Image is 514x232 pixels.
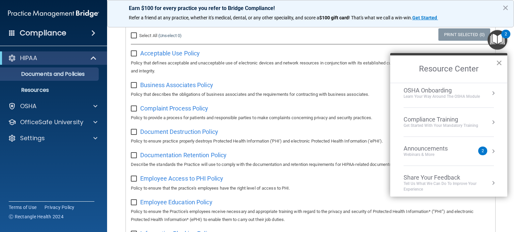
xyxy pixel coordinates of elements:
div: Get Started with your mandatory training [404,123,478,129]
div: 2 [505,34,507,43]
div: Webinars & More [404,152,461,158]
strong: Get Started [412,15,437,20]
span: Complaint Process Policy [140,105,208,112]
span: Business Associates Policy [140,81,213,88]
span: Ⓒ Rectangle Health 2024 [9,213,64,220]
img: PMB logo [8,7,99,20]
input: Select All (Unselect 0) [131,33,139,38]
a: Get Started [412,15,438,20]
p: HIPAA [20,54,37,62]
button: Close [502,2,509,13]
div: Learn your way around the OSHA module [404,94,480,99]
span: Document Destruction Policy [140,128,218,135]
span: Employee Education Policy [140,199,212,206]
a: HIPAA [8,54,97,62]
h2: Resource Center [390,55,507,83]
span: Refer a friend at any practice, whether it's medical, dental, or any other speciality, and score a [129,15,319,20]
a: Terms of Use [9,204,36,211]
p: Documents and Policies [4,71,96,77]
p: Policy to ensure practice properly destroys Protected Health Information ('PHI') and electronic P... [131,137,490,145]
div: Share Your Feedback [404,174,494,181]
a: OSHA [8,102,97,110]
h4: Compliance [20,28,66,38]
p: Settings [20,134,45,142]
span: Select All [139,33,157,38]
p: Describe the standards the Practice will use to comply with the documentation and retention requi... [131,161,490,169]
p: OfficeSafe University [20,118,83,126]
div: OSHA Onboarding [404,87,480,94]
button: Open Resource Center, 2 new notifications [488,30,507,50]
p: Resources [4,87,96,93]
p: Policy to provide a process for patients and responsible parties to make complaints concerning pr... [131,114,490,122]
strong: $100 gift card [319,15,349,20]
div: Tell Us What We Can Do to Improve Your Experience [404,181,494,192]
p: Policy that defines acceptable and unacceptable use of electronic devices and network resources i... [131,59,490,75]
div: Resource Center [390,53,507,197]
p: Policy that describes the obligations of business associates and the requirements for contracting... [131,90,490,98]
div: Announcements [404,145,461,152]
p: Earn $100 for every practice you refer to Bridge Compliance! [129,5,492,11]
div: Compliance Training [404,116,478,123]
span: Documentation Retention Policy [140,152,227,159]
a: Settings [8,134,97,142]
span: Employee Access to PHI Policy [140,175,223,182]
a: Print Selected (0) [438,28,490,41]
span: Acceptable Use Policy [140,50,200,57]
a: Privacy Policy [45,204,75,211]
span: ! That's what we call a win-win. [349,15,412,20]
a: (Unselect 0) [158,33,182,38]
p: OSHA [20,102,37,110]
a: OfficeSafe University [8,118,97,126]
button: Close [496,57,502,68]
p: Policy to ensure the Practice's employees receive necessary and appropriate training with regard ... [131,208,490,224]
p: Policy to ensure that the practice's employees have the right level of access to PHI. [131,184,490,192]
